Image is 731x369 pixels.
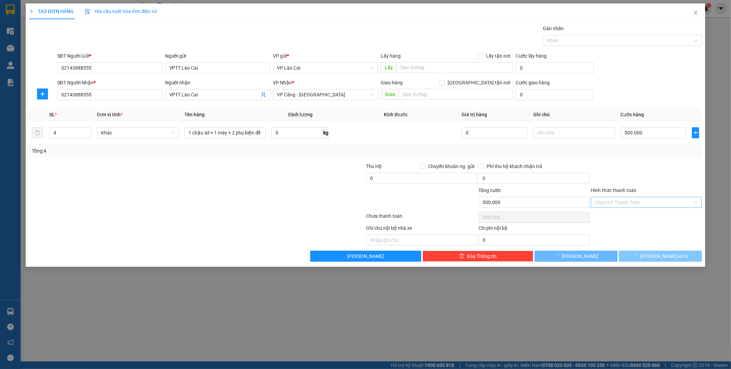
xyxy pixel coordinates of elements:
input: Nhập ghi chú [366,235,477,246]
span: plus [692,130,699,135]
span: plus [37,91,48,97]
span: VP Cảng - [GEOGRAPHIC_DATA] [10,42,78,47]
button: plus [37,88,48,99]
span: loading [554,253,562,258]
span: [PERSON_NAME] và In [640,252,688,260]
span: delete [459,253,464,259]
div: Ghi chú nội bộ nhà xe [366,224,477,235]
span: Lấy [381,62,397,73]
div: Người gửi [165,52,270,60]
span: Số Lượng: 10 [19,25,69,34]
span: user-add [261,92,266,97]
span: SL [49,112,55,117]
label: Hình thức thanh toán [591,188,636,193]
span: Giá trị hàng [462,112,487,117]
span: VP Nhận [273,80,292,85]
button: [PERSON_NAME] [535,251,618,262]
label: Gán nhãn [543,26,564,31]
span: TẠO ĐƠN HÀNG [29,9,74,14]
input: VD: Bàn, Ghế [184,127,266,138]
span: Thu Hộ [366,164,382,169]
span: Giao hàng [381,80,403,85]
span: Giao [381,89,399,100]
span: kg [322,127,329,138]
span: Yêu cầu xuất hóa đơn điện tử [85,9,157,14]
button: [PERSON_NAME] [310,251,421,262]
label: Cước giao hàng [516,80,550,85]
span: Khác [101,128,175,138]
span: Cước hàng [621,112,644,117]
label: Cước lấy hàng [516,53,547,59]
span: close [693,10,698,15]
span: Xóa Thông tin [467,252,497,260]
input: Dọc đường [399,89,513,100]
span: Kích thước [384,112,407,117]
input: Cước giao hàng [516,89,594,100]
span: [PERSON_NAME] [347,252,384,260]
span: VP Cảng - Hà Nội [277,90,374,100]
th: Ghi chú [531,108,618,121]
span: Tên hàng [184,112,205,117]
span: LC1208250107 [7,3,81,16]
span: VP Lào Cai [277,63,374,73]
span: plus [29,9,34,14]
span: [GEOGRAPHIC_DATA] tận nơi [445,79,513,86]
div: Người nhận [165,79,270,86]
span: [PERSON_NAME] [562,252,598,260]
img: icon [85,9,90,14]
span: Đơn vị tính [97,112,123,117]
div: Chi phí nội bộ [478,224,589,235]
div: Chưa thanh toán [366,212,478,224]
span: loading [633,253,640,258]
span: Lấy hàng [381,53,401,59]
input: 0 [462,127,528,138]
div: Tổng: 4 [32,147,282,155]
button: plus [692,127,699,138]
span: Lấy tận nơi [483,52,513,60]
span: VPTT Lào Cai [29,35,59,41]
div: VP gửi [273,52,378,60]
button: delete [32,127,43,138]
span: Tổng cước [478,188,501,193]
input: Dọc đường [397,62,513,73]
span: Định lượng [288,112,313,117]
button: deleteXóa Thông tin [423,251,534,262]
button: [PERSON_NAME] và In [619,251,702,262]
div: SĐT Người Gửi [57,52,162,60]
input: Cước lấy hàng [516,62,594,73]
button: Close [686,3,705,23]
div: SĐT Người Nhận [57,79,162,86]
input: Ghi Chú [533,127,615,138]
span: Phí thu hộ khách nhận trả [484,163,545,170]
span: Chuyển khoản ng. gửi [425,163,477,170]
